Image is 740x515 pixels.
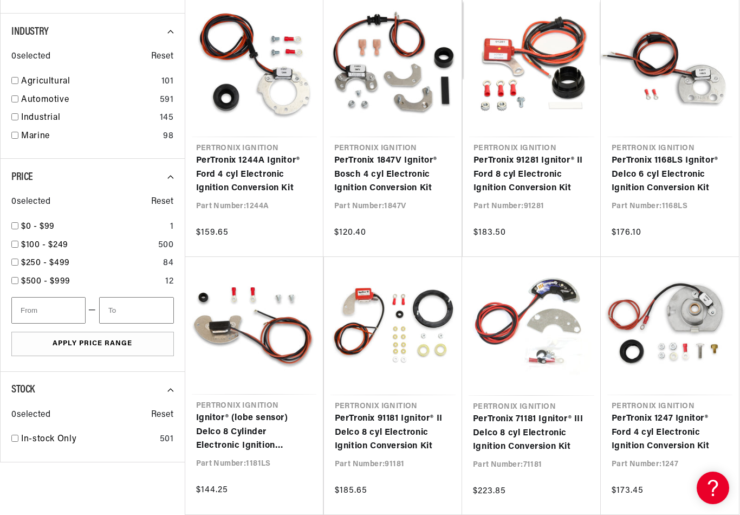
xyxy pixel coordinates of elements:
a: In-stock Only [21,433,155,447]
span: $100 - $249 [21,241,68,249]
span: 0 selected [11,195,50,209]
span: — [88,304,96,318]
a: Automotive [21,93,155,107]
input: From [11,297,86,324]
span: 0 selected [11,50,50,64]
input: To [99,297,173,324]
div: 145 [160,111,174,125]
a: PerTronix 1244A Ignitor® Ford 4 cyl Electronic Ignition Conversion Kit [196,154,313,196]
span: 0 selected [11,408,50,422]
a: Ignitor® (lobe sensor) Delco 8 Cylinder Electronic Ignition Conversion Kit [196,411,312,453]
a: PerTronix 1247 Ignitor® Ford 4 cyl Electronic Ignition Conversion Kit [612,412,728,454]
span: Reset [151,50,174,64]
button: Apply Price Range [11,332,174,356]
a: PerTronix 91281 Ignitor® II Ford 8 cyl Electronic Ignition Conversion Kit [473,154,590,196]
span: $500 - $999 [21,277,70,286]
a: Marine [21,130,159,144]
a: PerTronix 71181 Ignitor® III Delco 8 cyl Electronic Ignition Conversion Kit [473,413,590,454]
span: $250 - $499 [21,259,70,267]
div: 12 [165,275,173,289]
a: Industrial [21,111,155,125]
div: 501 [160,433,174,447]
div: 500 [158,239,174,253]
span: Reset [151,195,174,209]
div: 98 [163,130,173,144]
div: 84 [163,256,173,271]
span: Reset [151,408,174,422]
div: 1 [170,220,174,234]
a: PerTronix 1168LS Ignitor® Delco 6 cyl Electronic Ignition Conversion Kit [612,154,728,196]
span: Stock [11,384,35,395]
a: PerTronix 91181 Ignitor® II Delco 8 cyl Electronic Ignition Conversion Kit [335,412,451,454]
a: Agricultural [21,75,157,89]
span: $0 - $99 [21,222,55,231]
span: Industry [11,27,49,37]
a: PerTronix 1847V Ignitor® Bosch 4 cyl Electronic Ignition Conversion Kit [334,154,451,196]
div: 101 [161,75,174,89]
div: 591 [160,93,174,107]
span: Price [11,172,33,183]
